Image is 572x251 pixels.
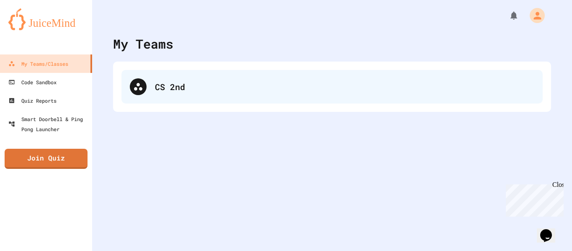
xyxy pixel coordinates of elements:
[8,77,57,87] div: Code Sandbox
[8,59,68,69] div: My Teams/Classes
[502,181,564,217] iframe: chat widget
[5,149,88,169] a: Join Quiz
[8,114,89,134] div: Smart Doorbell & Ping Pong Launcher
[3,3,58,53] div: Chat with us now!Close
[8,96,57,106] div: Quiz Reports
[537,217,564,243] iframe: chat widget
[493,8,521,23] div: My Notifications
[521,6,547,25] div: My Account
[121,70,543,104] div: CS 2nd
[155,80,534,93] div: CS 2nd
[113,34,173,53] div: My Teams
[8,8,84,30] img: logo-orange.svg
